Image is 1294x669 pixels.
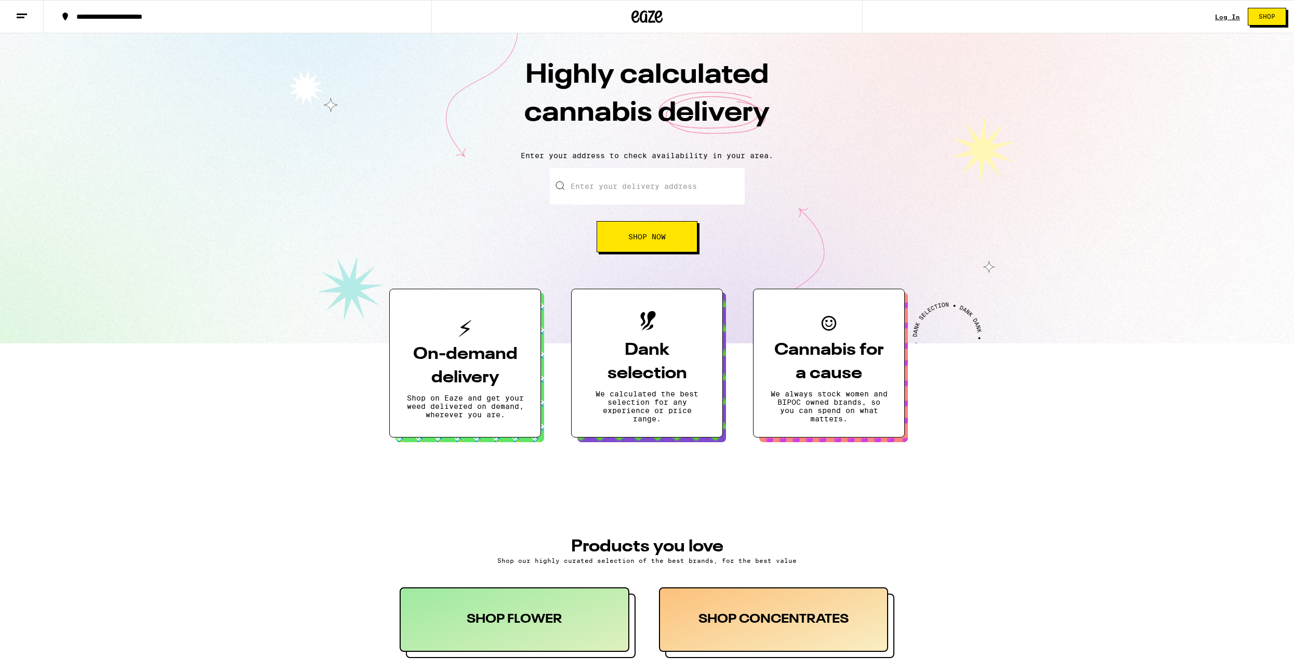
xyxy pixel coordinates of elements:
a: Log In [1215,14,1240,20]
span: Shop Now [628,233,666,240]
button: SHOP CONCENTRATES [659,587,895,658]
h3: On-demand delivery [406,343,524,390]
h3: Cannabis for a cause [770,339,888,385]
p: We always stock women and BIPOC owned brands, so you can spend on what matters. [770,390,888,423]
button: Shop [1248,8,1286,25]
p: Shop our highly curated selection of the best brands, for the best value [400,557,894,564]
button: Cannabis for a causeWe always stock women and BIPOC owned brands, so you can spend on what matters. [753,289,905,438]
div: SHOP CONCENTRATES [659,587,889,652]
p: Enter your address to check availability in your area. [10,151,1284,160]
h1: Highly calculated cannabis delivery [465,57,829,143]
button: SHOP FLOWER [400,587,636,658]
div: SHOP FLOWER [400,587,629,652]
button: Dank selectionWe calculated the best selection for any experience or price range. [571,289,723,438]
input: Enter your delivery address [550,168,745,204]
h3: PRODUCTS YOU LOVE [400,538,894,555]
span: Shop [1259,14,1275,20]
button: On-demand deliveryShop on Eaze and get your weed delivered on demand, wherever you are. [389,289,541,438]
h3: Dank selection [588,339,706,385]
a: Shop [1240,8,1294,25]
p: We calculated the best selection for any experience or price range. [588,390,706,423]
p: Shop on Eaze and get your weed delivered on demand, wherever you are. [406,394,524,419]
button: Shop Now [597,221,697,252]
